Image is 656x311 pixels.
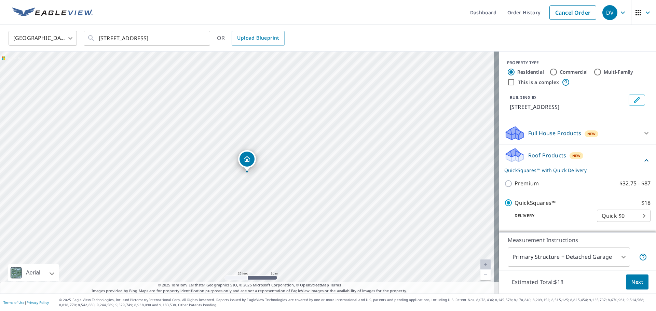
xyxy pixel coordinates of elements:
div: Full House ProductsNew [504,125,651,141]
p: Delivery [504,213,597,219]
p: Full House Products [528,129,581,137]
div: Quick $0 [597,206,651,225]
p: $18 [641,199,651,207]
div: PROPERTY TYPE [507,60,648,66]
input: Search by address or latitude-longitude [99,29,196,48]
button: Next [626,274,648,290]
span: © 2025 TomTom, Earthstar Geographics SIO, © 2025 Microsoft Corporation, © [158,282,341,288]
a: Cancel Order [549,5,596,20]
a: Upload Blueprint [232,31,284,46]
p: Measurement Instructions [508,236,647,244]
a: Current Level 20, Zoom In Disabled [480,259,491,270]
span: New [572,153,581,158]
p: BUILDING ID [510,95,536,100]
a: Terms of Use [3,300,25,305]
p: $32.75 - $87 [619,179,651,188]
div: [GEOGRAPHIC_DATA] [9,29,77,48]
label: Commercial [560,69,588,75]
span: Upload Blueprint [237,34,279,42]
div: DV [602,5,617,20]
a: OpenStreetMap [300,282,329,287]
a: Current Level 20, Zoom Out [480,270,491,280]
label: Residential [517,69,544,75]
span: Your report will include the primary structure and a detached garage if one exists. [639,253,647,261]
p: | [3,300,49,305]
label: This is a complex [518,79,559,86]
p: Estimated Total: $18 [506,274,569,289]
p: Premium [515,179,539,188]
div: Primary Structure + Detached Garage [508,248,630,267]
div: OR [217,31,285,46]
p: [STREET_ADDRESS] [510,103,626,111]
div: Dropped pin, building 1, Residential property, 4005 10th Ave Parkersburg, WV 26101 [238,150,256,171]
a: Privacy Policy [27,300,49,305]
span: New [587,131,596,137]
p: QuickSquares™ with Quick Delivery [504,167,642,174]
div: Aerial [8,264,59,281]
p: © 2025 Eagle View Technologies, Inc. and Pictometry International Corp. All Rights Reserved. Repo... [59,297,653,308]
p: Roof Products [528,151,566,159]
a: Terms [330,282,341,287]
div: Aerial [24,264,42,281]
button: Edit building 1 [629,95,645,105]
span: Next [631,278,643,286]
div: Roof ProductsNewQuickSquares™ with Quick Delivery [504,147,651,174]
label: Multi-Family [604,69,633,75]
img: EV Logo [12,8,93,18]
p: QuickSquares™ [515,199,556,207]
